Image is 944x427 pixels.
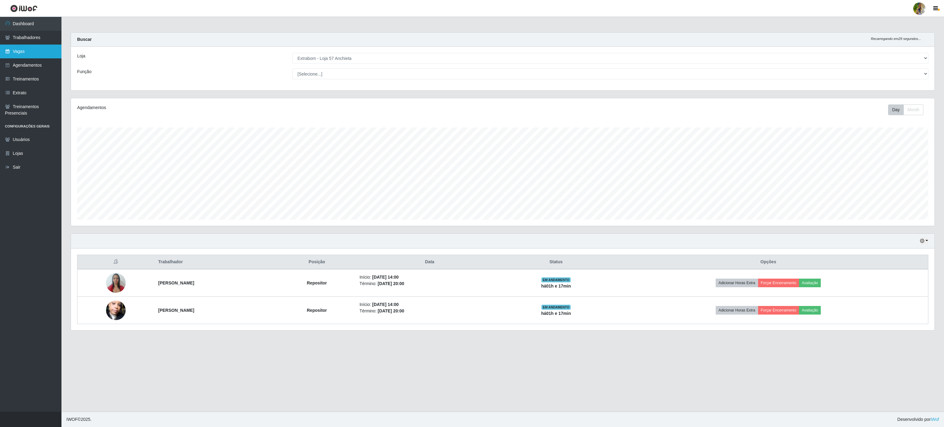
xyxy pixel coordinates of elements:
time: [DATE] 20:00 [378,308,404,313]
th: Opções [609,255,928,269]
button: Forçar Encerramento [758,279,799,287]
button: Day [888,104,904,115]
span: IWOF [66,417,78,422]
li: Término: [360,280,500,287]
li: Término: [360,308,500,314]
th: Trabalhador [155,255,278,269]
button: Month [903,104,923,115]
strong: [PERSON_NAME] [158,280,194,285]
strong: Repositor [307,308,327,313]
time: [DATE] 20:00 [378,281,404,286]
button: Forçar Encerramento [758,306,799,315]
th: Status [503,255,608,269]
li: Início: [360,301,500,308]
span: © 2025 . [66,416,92,423]
th: Posição [278,255,356,269]
strong: há 01 h e 17 min [541,284,571,288]
div: Toolbar with button groups [888,104,928,115]
span: EM ANDAMENTO [541,305,571,310]
div: Agendamentos [77,104,427,111]
div: First group [888,104,923,115]
label: Função [77,69,92,75]
strong: Repositor [307,280,327,285]
span: Desenvolvido por [897,416,939,423]
img: 1753494056504.jpeg [106,293,126,328]
strong: [PERSON_NAME] [158,308,194,313]
th: Data [356,255,503,269]
time: [DATE] 14:00 [372,302,399,307]
label: Loja [77,53,85,59]
time: [DATE] 14:00 [372,275,399,280]
button: Avaliação [799,306,821,315]
button: Adicionar Horas Extra [716,279,758,287]
li: Início: [360,274,500,280]
span: EM ANDAMENTO [541,277,571,282]
strong: há 01 h e 17 min [541,311,571,316]
button: Adicionar Horas Extra [716,306,758,315]
a: iWof [930,417,939,422]
i: Recarregando em 29 segundos... [871,37,921,41]
strong: Buscar [77,37,92,42]
img: CoreUI Logo [10,5,37,12]
img: 1753374909353.jpeg [106,270,126,296]
button: Avaliação [799,279,821,287]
